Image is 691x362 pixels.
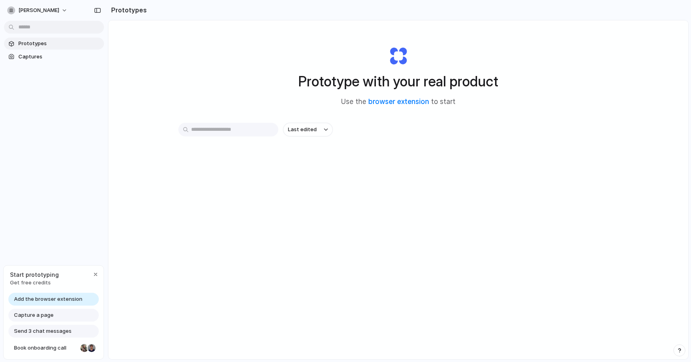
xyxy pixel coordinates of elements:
[80,343,89,353] div: Nicole Kubica
[14,327,72,335] span: Send 3 chat messages
[288,126,317,134] span: Last edited
[4,4,72,17] button: [PERSON_NAME]
[18,6,59,14] span: [PERSON_NAME]
[14,295,82,303] span: Add the browser extension
[108,5,147,15] h2: Prototypes
[283,123,333,136] button: Last edited
[87,343,96,353] div: Christian Iacullo
[14,344,77,352] span: Book onboarding call
[4,38,104,50] a: Prototypes
[10,279,59,287] span: Get free credits
[18,53,101,61] span: Captures
[368,98,429,106] a: browser extension
[10,270,59,279] span: Start prototyping
[8,342,99,354] a: Book onboarding call
[18,40,101,48] span: Prototypes
[14,311,54,319] span: Capture a page
[341,97,455,107] span: Use the to start
[298,71,498,92] h1: Prototype with your real product
[4,51,104,63] a: Captures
